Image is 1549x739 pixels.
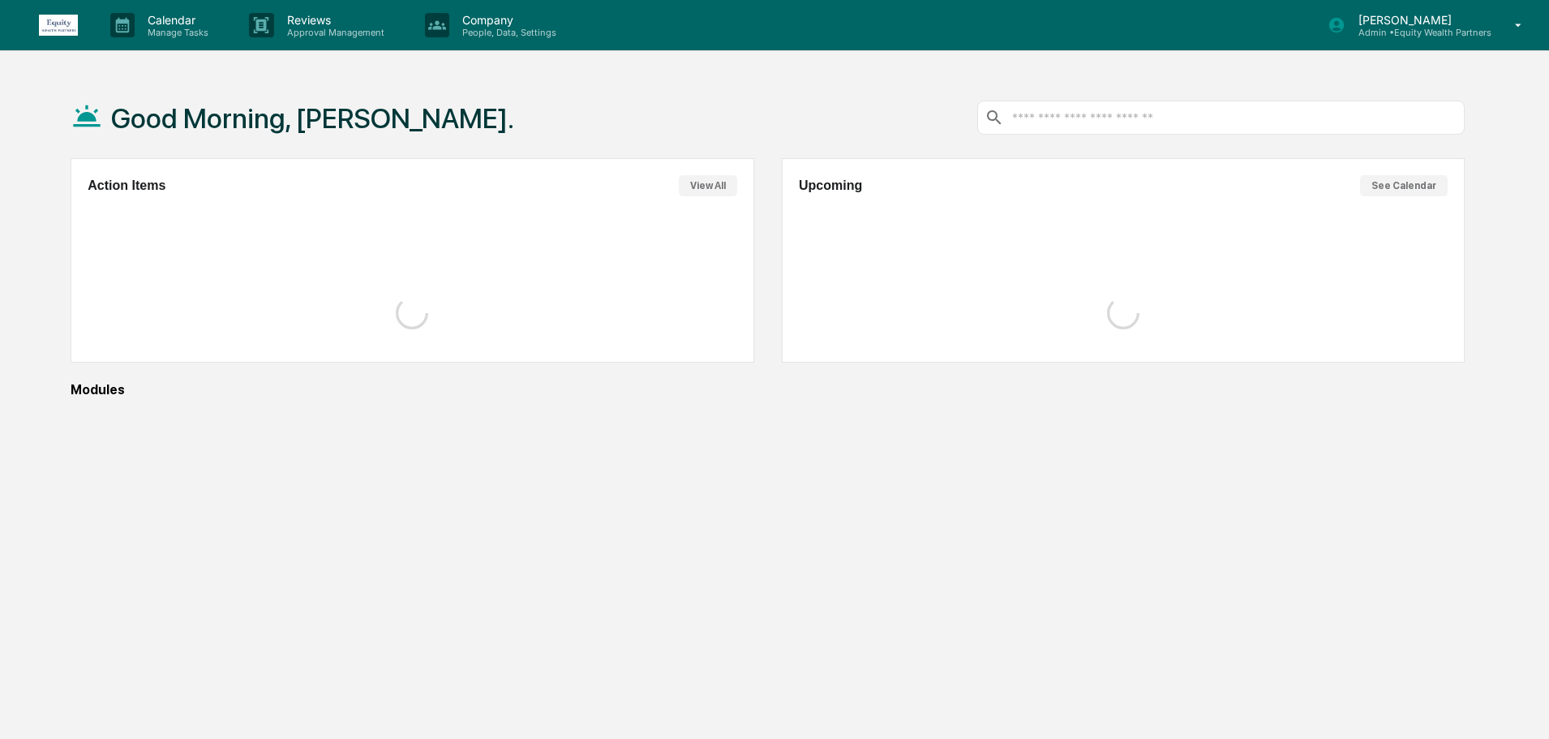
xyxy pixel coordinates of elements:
p: People, Data, Settings [449,27,564,38]
p: Calendar [135,13,217,27]
p: Manage Tasks [135,27,217,38]
h2: Action Items [88,178,165,193]
button: View All [679,175,737,196]
p: Approval Management [274,27,393,38]
div: Modules [71,382,1465,397]
h1: Good Morning, [PERSON_NAME]. [111,102,514,135]
p: Company [449,13,564,27]
p: Admin • Equity Wealth Partners [1345,27,1491,38]
p: Reviews [274,13,393,27]
button: See Calendar [1360,175,1448,196]
h2: Upcoming [799,178,862,193]
p: [PERSON_NAME] [1345,13,1491,27]
img: logo [39,15,78,36]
